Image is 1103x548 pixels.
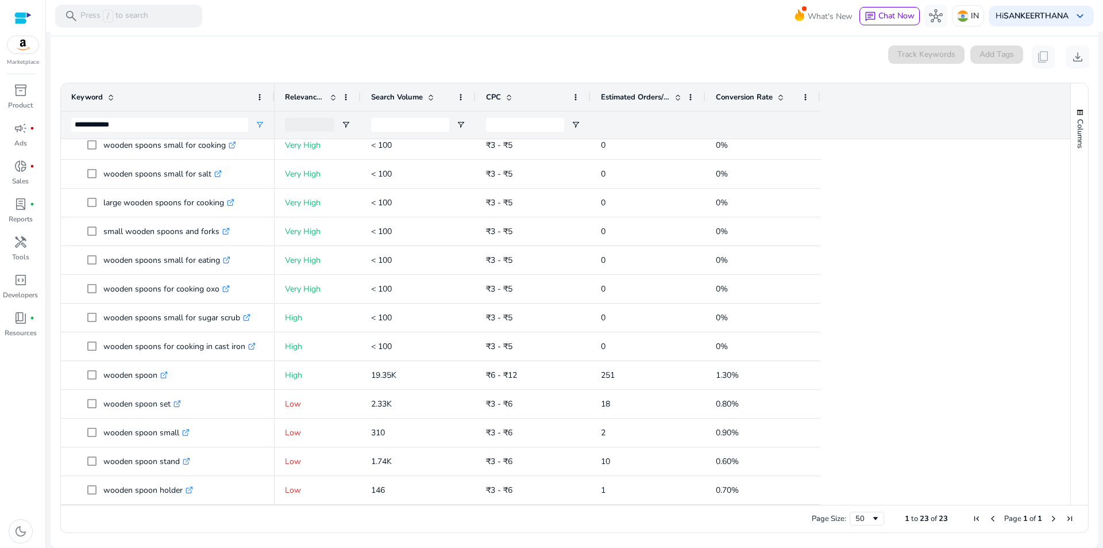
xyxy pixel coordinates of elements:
span: 10 [601,456,610,467]
span: 0.70% [716,485,739,496]
span: inventory_2 [14,83,28,97]
p: small wooden spoons and forks [103,220,230,243]
span: ₹3 - ₹5 [486,341,512,352]
span: chat [865,11,876,22]
span: / [103,10,113,22]
button: Open Filter Menu [341,120,350,129]
p: Very High [285,162,350,186]
b: SANKEERTHANA [1004,10,1069,21]
span: 0% [716,255,728,266]
img: in.svg [957,10,969,22]
span: ₹3 - ₹5 [486,168,512,179]
p: High [285,363,350,387]
p: Hi [996,12,1069,20]
p: Ads [14,138,27,148]
p: Press to search [80,10,148,22]
p: wooden spoons for cooking in cast iron [103,335,256,358]
p: Very High [285,191,350,214]
button: Open Filter Menu [456,120,465,129]
span: lab_profile [14,197,28,211]
span: 0 [601,312,606,323]
p: Developers [3,290,38,300]
span: 0% [716,312,728,323]
span: Page [1004,513,1021,524]
span: < 100 [371,341,392,352]
span: 1 [905,513,909,524]
span: 0% [716,140,728,151]
span: 251 [601,370,615,381]
p: wooden spoon small [103,421,190,444]
span: campaign [14,121,28,135]
span: 19.35K [371,370,396,381]
span: ₹3 - ₹5 [486,312,512,323]
p: High [285,306,350,329]
p: Tools [12,252,29,262]
span: 0% [716,341,728,352]
p: Very High [285,133,350,157]
p: wooden spoons small for eating [103,248,230,272]
p: wooden spoons small for salt [103,162,222,186]
span: 2.33K [371,398,392,409]
span: 1 [1038,513,1042,524]
span: Conversion Rate [716,92,773,102]
div: Page Size: [812,513,846,524]
span: ₹3 - ₹5 [486,226,512,237]
span: 0% [716,168,728,179]
div: Previous Page [988,514,997,523]
span: < 100 [371,197,392,208]
span: ₹3 - ₹6 [486,427,512,438]
span: ₹6 - ₹12 [486,370,517,381]
span: ₹3 - ₹6 [486,485,512,496]
span: fiber_manual_record [30,164,34,168]
p: Low [285,392,350,416]
span: of [1029,513,1036,524]
span: < 100 [371,226,392,237]
p: wooden spoon holder [103,478,193,502]
span: < 100 [371,283,392,294]
button: download [1066,45,1089,68]
p: Sales [12,176,29,186]
span: 0 [601,197,606,208]
span: 0.90% [716,427,739,438]
span: of [931,513,937,524]
button: Open Filter Menu [255,120,264,129]
p: Low [285,421,350,444]
div: 50 [855,513,871,524]
span: What's New [808,6,853,26]
div: Last Page [1065,514,1074,523]
span: 23 [920,513,929,524]
span: 0.60% [716,456,739,467]
span: 18 [601,398,610,409]
span: keyboard_arrow_down [1073,9,1087,23]
span: 0.80% [716,398,739,409]
span: ₹3 - ₹6 [486,456,512,467]
span: Chat Now [878,10,915,21]
div: Next Page [1049,514,1058,523]
p: Very High [285,248,350,272]
span: 0 [601,140,606,151]
p: High [285,335,350,358]
span: 0 [601,226,606,237]
button: hub [924,5,947,28]
span: 0% [716,226,728,237]
span: 0 [601,341,606,352]
p: large wooden spoons for cooking [103,191,234,214]
span: 0 [601,283,606,294]
span: ₹3 - ₹5 [486,255,512,266]
span: search [64,9,78,23]
span: code_blocks [14,273,28,287]
p: wooden spoons small for cooking [103,133,236,157]
p: wooden spoons for cooking oxo [103,277,230,301]
p: wooden spoon stand [103,450,190,473]
p: Low [285,450,350,473]
span: 0% [716,283,728,294]
input: Search Volume Filter Input [371,118,449,132]
span: 0 [601,168,606,179]
span: 310 [371,427,385,438]
span: 23 [939,513,948,524]
span: < 100 [371,168,392,179]
span: Relevance Score [285,92,325,102]
p: Very High [285,220,350,243]
p: wooden spoon set [103,392,181,416]
button: Open Filter Menu [571,120,580,129]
